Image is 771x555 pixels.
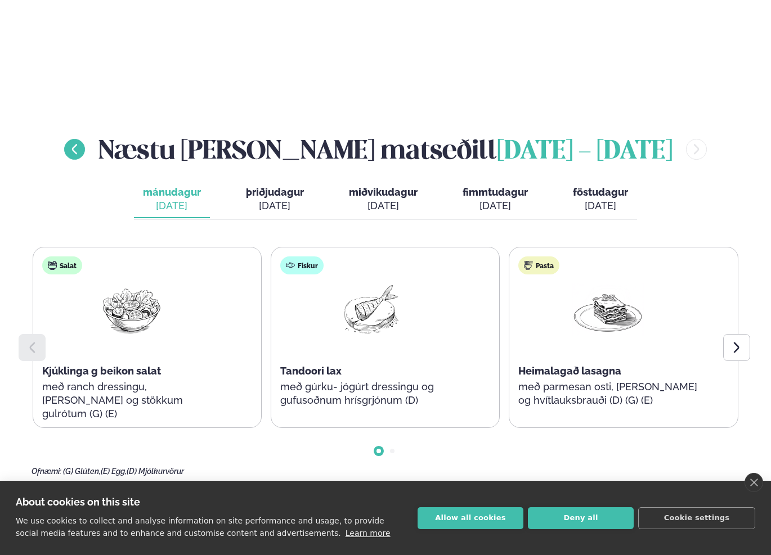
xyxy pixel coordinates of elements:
img: salad.svg [48,261,57,270]
span: Ofnæmi: [32,467,61,476]
span: Tandoori lax [280,365,342,377]
button: föstudagur [DATE] [564,181,637,218]
div: Salat [42,256,82,274]
button: Cookie settings [638,507,755,529]
span: mánudagur [143,186,201,198]
div: [DATE] [349,199,418,213]
img: pasta.svg [524,261,533,270]
span: (D) Mjólkurvörur [127,467,184,476]
button: þriðjudagur [DATE] [237,181,313,218]
span: föstudagur [573,186,628,198]
span: miðvikudagur [349,186,418,198]
img: fish.svg [286,261,295,270]
div: [DATE] [463,199,528,213]
a: Learn more [346,529,391,538]
span: Go to slide 1 [376,449,381,453]
strong: About cookies on this site [16,496,140,508]
span: (E) Egg, [101,467,127,476]
span: Heimalagað lasagna [518,365,621,377]
div: [DATE] [246,199,304,213]
button: miðvikudagur [DATE] [340,181,427,218]
span: fimmtudagur [463,186,528,198]
button: Deny all [528,507,634,529]
p: með ranch dressingu, [PERSON_NAME] og stökkum gulrótum (G) (E) [42,380,221,421]
img: Lasagna.png [572,283,644,336]
span: (G) Glúten, [63,467,101,476]
button: menu-btn-left [64,139,85,160]
div: Pasta [518,256,559,274]
span: þriðjudagur [246,186,304,198]
div: [DATE] [573,199,628,213]
a: close [745,473,763,492]
button: mánudagur [DATE] [134,181,210,218]
img: Fish.png [334,283,406,336]
img: Salad.png [96,283,168,336]
h2: Næstu [PERSON_NAME] matseðill [98,131,673,168]
div: [DATE] [143,199,201,213]
div: Fiskur [280,256,324,274]
button: fimmtudagur [DATE] [454,181,537,218]
span: Kjúklinga g beikon salat [42,365,161,377]
button: menu-btn-right [686,139,707,160]
span: [DATE] - [DATE] [497,139,673,164]
button: Allow all cookies [418,507,523,529]
p: We use cookies to collect and analyse information on site performance and usage, to provide socia... [16,516,384,538]
p: með gúrku- jógúrt dressingu og gufusoðnum hrísgrjónum (D) [280,380,459,407]
span: Go to slide 2 [390,449,395,453]
p: með parmesan osti, [PERSON_NAME] og hvítlauksbrauði (D) (G) (E) [518,380,697,407]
